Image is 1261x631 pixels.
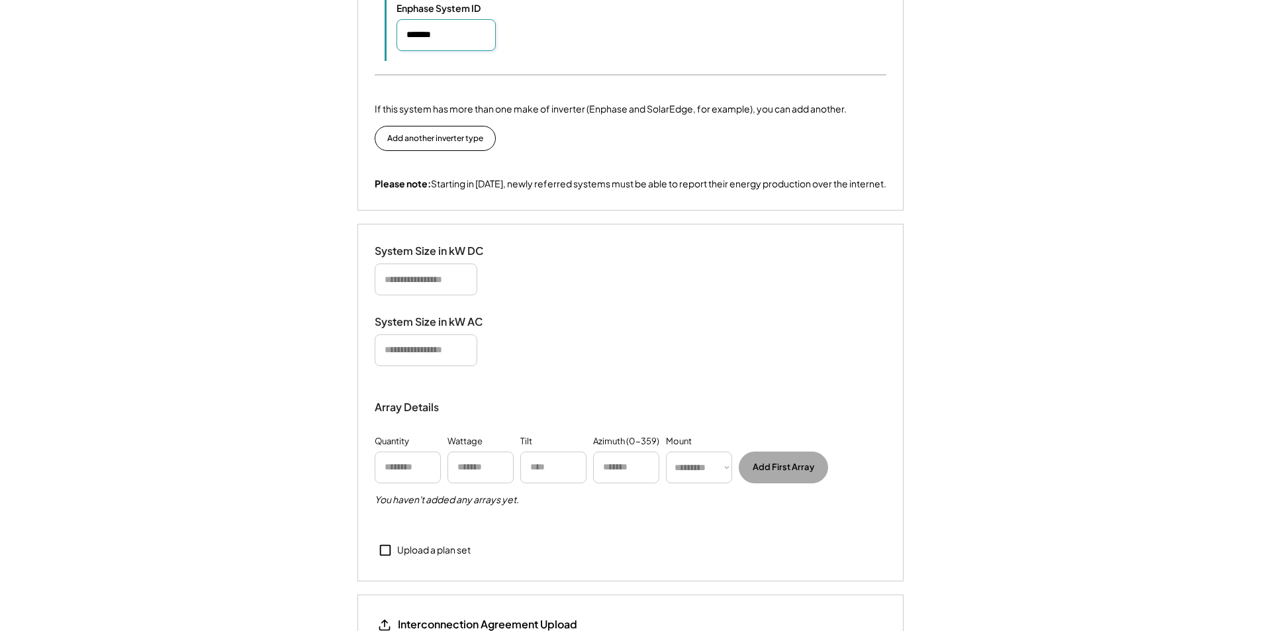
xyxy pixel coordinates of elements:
[375,493,519,507] h5: You haven't added any arrays yet.
[375,102,847,116] div: If this system has more than one make of inverter (Enphase and SolarEdge, for example), you can a...
[593,435,659,448] div: Azimuth (0-359)
[739,452,828,483] button: Add First Array
[375,126,496,151] button: Add another inverter type
[375,177,431,189] strong: Please note:
[397,544,471,557] div: Upload a plan set
[375,315,507,329] div: System Size in kW AC
[520,435,532,448] div: Tilt
[375,399,441,415] div: Array Details
[375,435,409,448] div: Quantity
[666,435,692,448] div: Mount
[447,435,483,448] div: Wattage
[397,2,529,14] div: Enphase System ID
[375,244,507,258] div: System Size in kW DC
[375,177,886,191] div: Starting in [DATE], newly referred systems must be able to report their energy production over th...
